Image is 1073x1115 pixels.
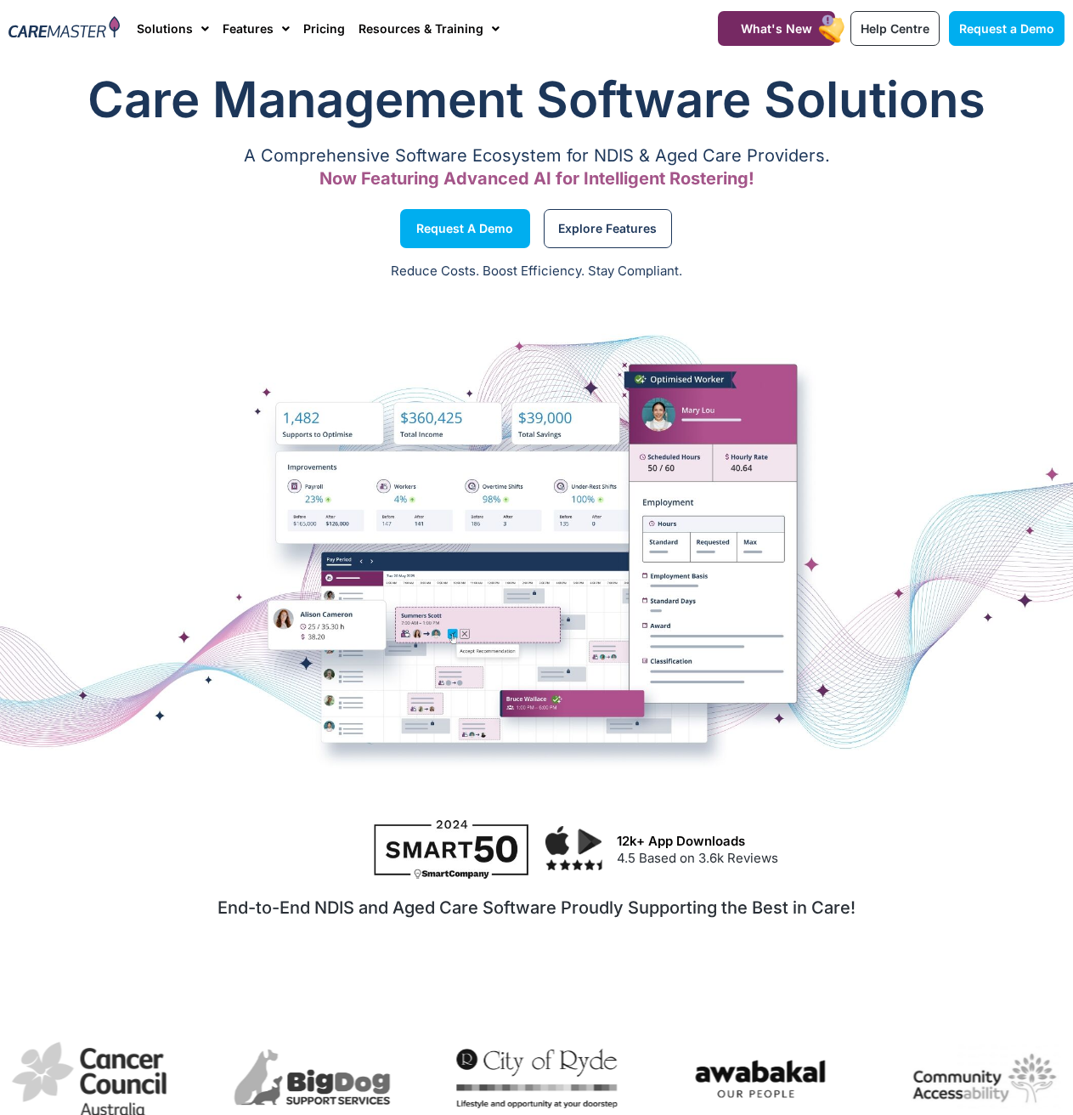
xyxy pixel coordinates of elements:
div: 3 / 7 [233,1047,393,1115]
span: Request a Demo [416,224,513,233]
h3: 12k+ App Downloads [617,834,1056,849]
img: 1635806250_vqoB0_.png [681,1044,841,1113]
p: A Comprehensive Software Ecosystem for NDIS & Aged Care Providers. [8,150,1065,161]
img: CareMaster Logo [8,16,120,41]
span: Explore Features [558,224,657,233]
h2: End-to-End NDIS and Aged Care Software Proudly Supporting the Best in Care! [19,897,1054,918]
a: Request a Demo [949,11,1065,46]
div: 4 / 7 [456,1049,617,1114]
a: Request a Demo [400,209,530,248]
span: Help Centre [861,21,929,36]
img: 2022-City-of-Ryde-Logo-One-line-tag_Full-Colour.jpg [456,1049,617,1108]
span: Request a Demo [959,21,1054,36]
p: Reduce Costs. Boost Efficiency. Stay Compliant. [10,262,1063,281]
span: Now Featuring Advanced AI for Intelligent Rostering! [319,168,754,189]
img: 263fe684f9ca25cbbbe20494344166dc.webp [233,1047,393,1109]
p: 4.5 Based on 3.6k Reviews [617,849,1056,869]
a: Explore Features [544,209,672,248]
a: What's New [718,11,835,46]
span: What's New [741,21,812,36]
a: Help Centre [850,11,940,46]
h1: Care Management Software Solutions [8,65,1065,133]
